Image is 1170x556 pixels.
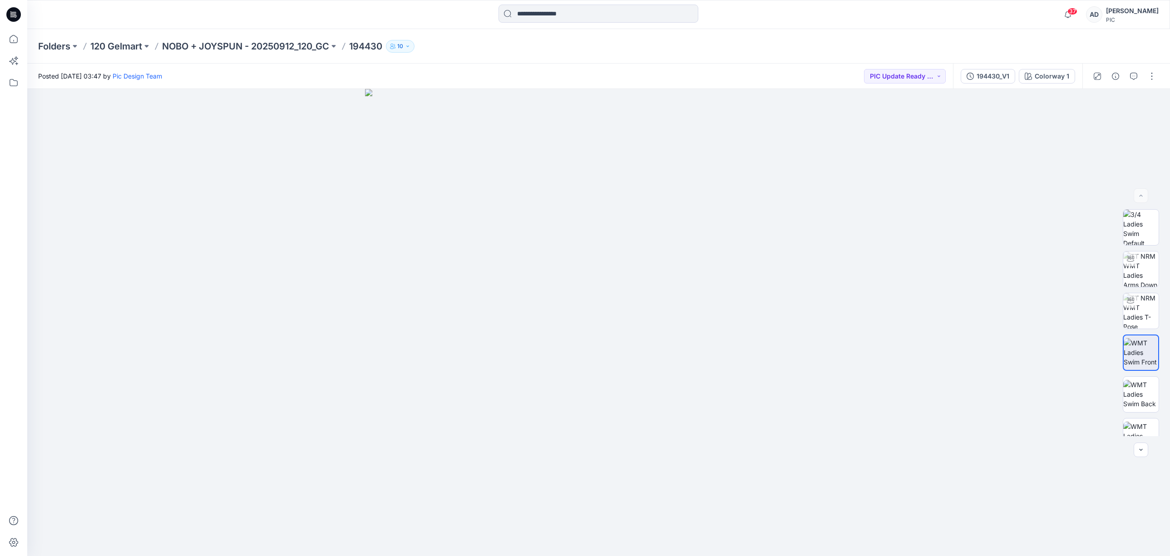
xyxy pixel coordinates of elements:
button: 10 [386,40,415,53]
span: Posted [DATE] 03:47 by [38,71,162,81]
img: TT NRM WMT Ladies Arms Down [1123,251,1159,287]
button: 194430_V1 [961,69,1015,84]
a: NOBO + JOYSPUN - 20250912_120_GC [162,40,329,53]
button: Colorway 1 [1019,69,1075,84]
a: Folders [38,40,70,53]
img: 3/4 Ladies Swim Default [1123,210,1159,245]
img: WMT Ladies Swim Left [1123,422,1159,450]
img: WMT Ladies Swim Front [1124,338,1158,367]
div: PIC [1106,16,1159,23]
button: Details [1108,69,1123,84]
img: TT NRM WMT Ladies T-Pose [1123,293,1159,329]
img: eyJhbGciOiJIUzI1NiIsImtpZCI6IjAiLCJzbHQiOiJzZXMiLCJ0eXAiOiJKV1QifQ.eyJkYXRhIjp7InR5cGUiOiJzdG9yYW... [365,89,832,556]
img: WMT Ladies Swim Back [1123,380,1159,408]
div: Colorway 1 [1035,71,1069,81]
div: [PERSON_NAME] [1106,5,1159,16]
a: Pic Design Team [113,72,162,80]
div: AD [1086,6,1102,23]
p: 10 [397,41,403,51]
div: 194430_V1 [977,71,1009,81]
span: 37 [1067,8,1077,15]
p: 194430 [349,40,382,53]
a: 120 Gelmart [90,40,142,53]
